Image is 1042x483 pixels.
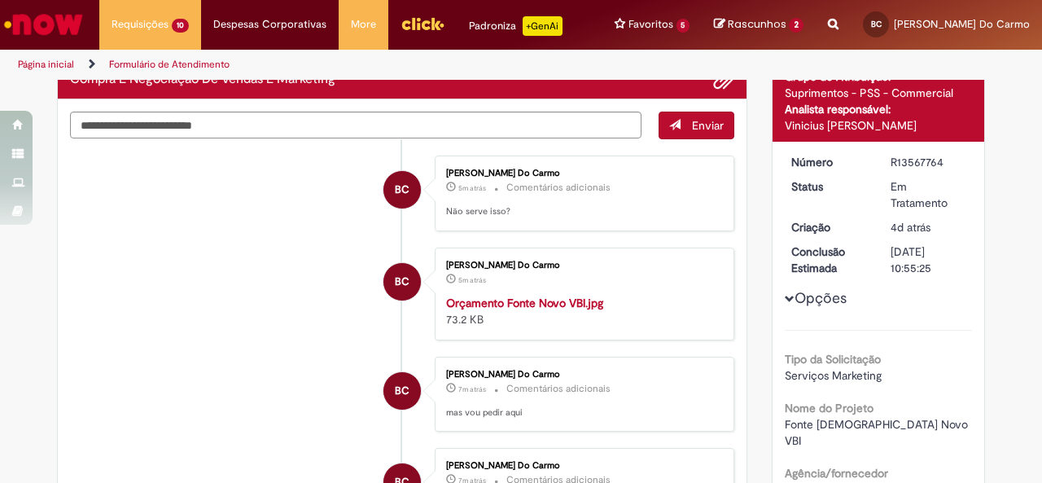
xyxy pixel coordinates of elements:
[785,352,881,367] b: Tipo da Solicitação
[2,8,85,41] img: ServiceNow
[70,72,335,87] h2: Compra E Negociação De Vendas E Marketing Histórico de tíquete
[628,16,673,33] span: Favoritos
[446,205,717,218] p: Não serve isso?
[469,16,563,36] div: Padroniza
[891,178,966,211] div: Em Tratamento
[891,220,930,235] span: 4d atrás
[779,178,879,195] dt: Status
[871,19,882,29] span: BC
[446,261,717,270] div: [PERSON_NAME] Do Carmo
[401,11,444,36] img: click_logo_yellow_360x200.png
[891,220,930,235] time: 25/09/2025 16:21:03
[446,461,717,471] div: [PERSON_NAME] Do Carmo
[458,384,486,394] span: 7m atrás
[172,19,189,33] span: 10
[109,58,230,71] a: Formulário de Atendimento
[785,368,882,383] span: Serviços Marketing
[785,466,888,481] b: Agência/fornecedor
[383,372,421,410] div: Beatriz Stelle Bucallon Do Carmo
[446,370,717,380] div: [PERSON_NAME] Do Carmo
[785,101,973,117] div: Analista responsável:
[395,371,409,411] span: BC
[458,183,486,193] time: 29/09/2025 10:36:34
[891,219,966,235] div: 25/09/2025 16:21:03
[506,181,611,195] small: Comentários adicionais
[112,16,169,33] span: Requisições
[446,169,717,178] div: [PERSON_NAME] Do Carmo
[446,295,717,327] div: 73.2 KB
[789,18,803,33] span: 2
[383,263,421,301] div: Beatriz Stelle Bucallon Do Carmo
[70,112,641,138] textarea: Digite sua mensagem aqui...
[891,154,966,170] div: R13567764
[676,19,690,33] span: 5
[728,16,786,32] span: Rascunhos
[713,69,734,90] button: Adicionar anexos
[395,170,409,209] span: BC
[779,154,879,170] dt: Número
[779,219,879,235] dt: Criação
[506,382,611,396] small: Comentários adicionais
[12,50,682,80] ul: Trilhas de página
[785,401,873,415] b: Nome do Projeto
[213,16,326,33] span: Despesas Corporativas
[446,406,717,419] p: mas vou pedir aqui
[659,112,734,139] button: Enviar
[458,275,486,285] time: 29/09/2025 10:36:09
[785,417,971,448] span: Fonte [DEMOGRAPHIC_DATA] Novo VBI
[458,183,486,193] span: 5m atrás
[446,296,603,310] a: Orçamento Fonte Novo VBI.jpg
[458,275,486,285] span: 5m atrás
[891,244,966,276] div: [DATE] 10:55:25
[779,244,879,276] dt: Conclusão Estimada
[18,58,74,71] a: Página inicial
[785,85,973,101] div: Suprimentos - PSS - Commercial
[714,17,803,33] a: Rascunhos
[785,117,973,134] div: Vinicius [PERSON_NAME]
[395,262,409,301] span: BC
[692,118,724,133] span: Enviar
[351,16,376,33] span: More
[894,17,1030,31] span: [PERSON_NAME] Do Carmo
[458,384,486,394] time: 29/09/2025 10:34:25
[523,16,563,36] p: +GenAi
[383,171,421,209] div: Beatriz Stelle Bucallon Do Carmo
